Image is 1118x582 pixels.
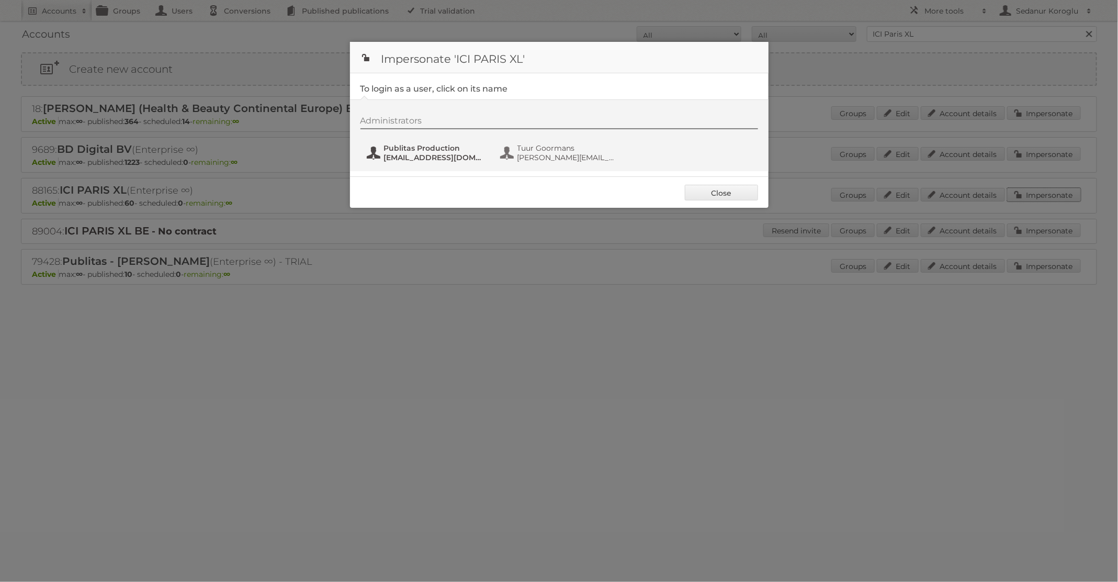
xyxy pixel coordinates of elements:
[366,142,489,163] button: Publitas Production [EMAIL_ADDRESS][DOMAIN_NAME]
[384,143,485,153] span: Publitas Production
[350,42,769,73] h1: Impersonate 'ICI PARIS XL'
[384,153,485,162] span: [EMAIL_ADDRESS][DOMAIN_NAME]
[360,84,508,94] legend: To login as a user, click on its name
[685,185,758,200] a: Close
[517,143,619,153] span: Tuur Goormans
[499,142,622,163] button: Tuur Goormans [PERSON_NAME][EMAIL_ADDRESS][DOMAIN_NAME]
[360,116,758,129] div: Administrators
[517,153,619,162] span: [PERSON_NAME][EMAIL_ADDRESS][DOMAIN_NAME]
